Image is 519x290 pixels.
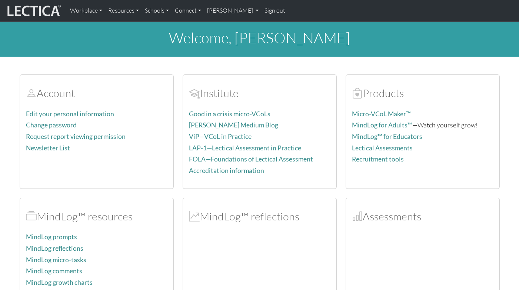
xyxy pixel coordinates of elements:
h2: Products [352,87,493,100]
a: MindLog for Adults™ [352,121,412,129]
a: MindLog comments [26,267,82,275]
h2: Assessments [352,210,493,223]
a: LAP-1—Lectical Assessment in Practice [189,144,301,152]
span: Account [26,86,37,100]
a: Resources [105,3,142,19]
a: Edit your personal information [26,110,114,118]
h2: MindLog™ resources [26,210,167,223]
h2: MindLog™ reflections [189,210,330,223]
a: FOLA—Foundations of Lectical Assessment [189,155,313,163]
h2: Institute [189,87,330,100]
a: Change password [26,121,77,129]
span: Account [189,86,200,100]
a: Accreditation information [189,167,264,174]
a: Workplace [67,3,105,19]
a: Sign out [262,3,288,19]
a: Lectical Assessments [352,144,413,152]
a: MindLog™ for Educators [352,133,422,140]
p: —Watch yourself grow! [352,120,493,130]
span: Assessments [352,210,363,223]
a: [PERSON_NAME] Medium Blog [189,121,278,129]
span: MindLog™ resources [26,210,37,223]
a: MindLog reflections [26,244,83,252]
span: MindLog [189,210,200,223]
a: Micro-VCoL Maker™ [352,110,411,118]
img: lecticalive [6,4,61,18]
a: ViP—VCoL in Practice [189,133,252,140]
a: Request report viewing permission [26,133,126,140]
span: Products [352,86,363,100]
a: Connect [172,3,204,19]
a: MindLog prompts [26,233,77,241]
a: MindLog micro-tasks [26,256,86,264]
a: [PERSON_NAME] [204,3,262,19]
a: Schools [142,3,172,19]
a: Newsletter List [26,144,70,152]
a: MindLog growth charts [26,279,93,286]
a: Recruitment tools [352,155,404,163]
h2: Account [26,87,167,100]
a: Good in a crisis micro-VCoLs [189,110,270,118]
